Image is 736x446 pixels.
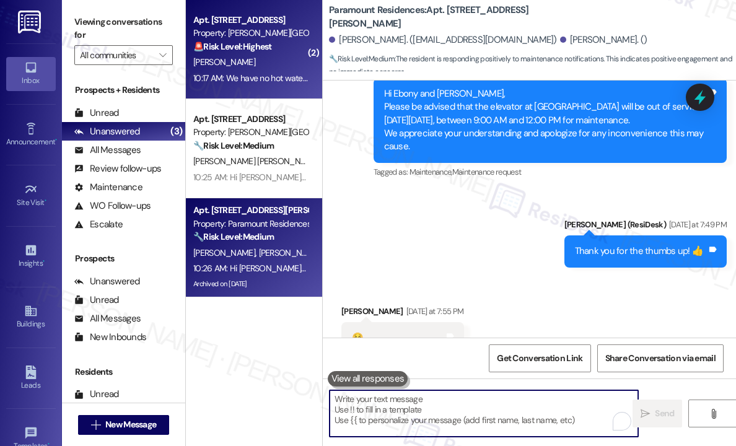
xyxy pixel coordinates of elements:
a: Insights • [6,240,56,273]
input: All communities [80,45,153,65]
span: • [55,136,57,144]
span: : The resident is responding positively to maintenance notifications. This indicates positive eng... [329,53,736,79]
div: Escalate [74,218,123,231]
button: Get Conversation Link [489,344,590,372]
div: Unread [74,388,119,401]
div: [PERSON_NAME]. () [560,33,647,46]
div: Property: [PERSON_NAME][GEOGRAPHIC_DATA] Apartments [193,126,308,139]
i:  [641,409,650,419]
div: Review follow-ups [74,162,161,175]
b: Paramount Residences: Apt. [STREET_ADDRESS][PERSON_NAME] [329,4,577,30]
div: Tagged as: [374,163,727,181]
div: 10:26 AM: Hi [PERSON_NAME] and [PERSON_NAME], thanks for the emoji! [193,263,457,274]
div: WO Follow-ups [74,199,151,212]
strong: 🔧 Risk Level: Medium [193,140,274,151]
div: Unanswered [74,125,140,138]
div: [PERSON_NAME] (ResiDesk) [564,218,727,235]
span: Get Conversation Link [497,352,582,365]
a: Site Visit • [6,179,56,212]
div: Archived on [DATE] [192,276,309,292]
i:  [91,420,100,430]
a: Leads [6,362,56,395]
div: [DATE] at 7:55 PM [403,305,464,318]
span: [PERSON_NAME] [193,56,255,68]
span: • [43,257,45,266]
span: New Message [105,418,156,431]
span: Maintenance request [452,167,522,177]
img: ResiDesk Logo [18,11,43,33]
div: Hi Ebony and [PERSON_NAME], Please be advised that the elevator at [GEOGRAPHIC_DATA] will be out ... [384,87,707,154]
div: Apt. [STREET_ADDRESS] [193,14,308,27]
a: Buildings [6,300,56,334]
span: [PERSON_NAME] [PERSON_NAME] [193,155,323,167]
div: Prospects + Residents [62,84,185,97]
div: Unread [74,107,119,120]
span: Send [655,407,674,420]
div: Property: [PERSON_NAME][GEOGRAPHIC_DATA] Apartments [193,27,308,40]
strong: 🔧 Risk Level: Medium [193,231,274,242]
div: Apt. [STREET_ADDRESS] [193,113,308,126]
span: Share Conversation via email [605,352,716,365]
div: New Inbounds [74,331,146,344]
div: Thank you for the thumbs up! 👍 [575,245,704,258]
div: 10:17 AM: We have no hot water from all faucets and shower [193,72,408,84]
span: [PERSON_NAME] [193,247,259,258]
div: Unanswered [74,275,140,288]
i:  [159,50,166,60]
div: [PERSON_NAME]. ([EMAIL_ADDRESS][DOMAIN_NAME]) [329,33,557,46]
span: • [45,196,46,205]
strong: 🚨 Risk Level: Highest [193,41,272,52]
div: Apt. [STREET_ADDRESS][PERSON_NAME] [193,204,308,217]
label: Viewing conversations for [74,12,173,45]
div: (3) [167,122,185,141]
div: ☺️ [352,331,363,344]
div: All Messages [74,312,141,325]
div: Maintenance [74,181,142,194]
div: All Messages [74,144,141,157]
button: Send [633,400,682,427]
div: [DATE] at 7:49 PM [666,218,727,231]
button: New Message [78,415,170,435]
div: Unread [74,294,119,307]
div: [PERSON_NAME] [341,305,464,322]
i:  [709,409,718,419]
button: Share Conversation via email [597,344,724,372]
a: Inbox [6,57,56,90]
textarea: To enrich screen reader interactions, please activate Accessibility in Grammarly extension settings [330,390,638,437]
div: Prospects [62,252,185,265]
span: [PERSON_NAME] [259,247,321,258]
span: Maintenance , [410,167,452,177]
strong: 🔧 Risk Level: Medium [329,54,395,64]
div: Property: Paramount Residences [193,217,308,230]
div: Residents [62,365,185,378]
